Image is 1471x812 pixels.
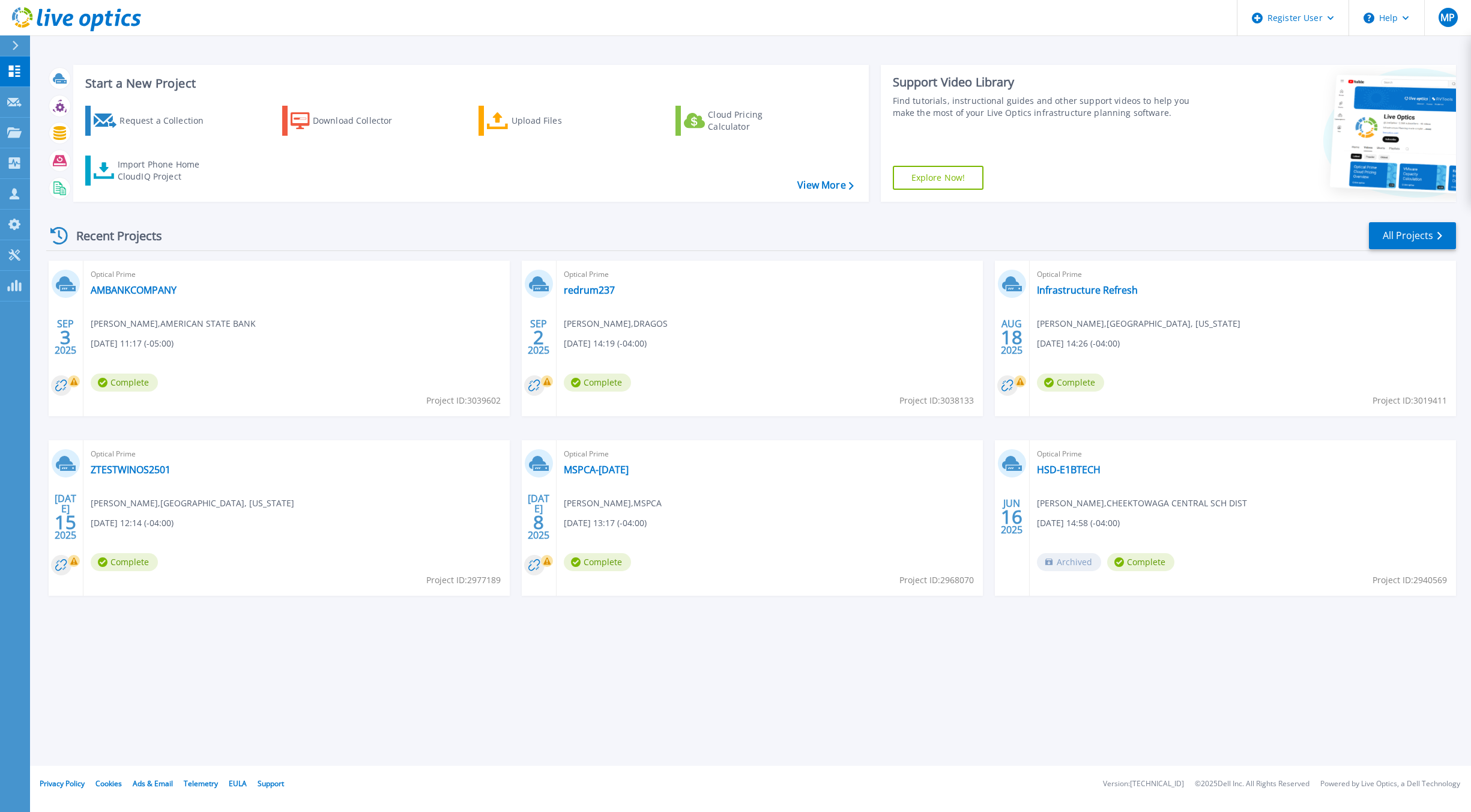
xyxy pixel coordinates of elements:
[1037,317,1240,330] span: [PERSON_NAME] , [GEOGRAPHIC_DATA], [US_STATE]
[564,374,631,392] span: Complete
[533,517,544,527] span: 8
[527,315,550,359] div: SEP 2025
[893,166,984,190] a: Explore Now!
[91,284,177,296] a: AMBANKCOMPANY
[564,464,629,476] a: MSPCA-[DATE]
[313,109,409,133] div: Download Collector
[1107,553,1174,571] span: Complete
[479,106,612,136] a: Upload Files
[564,517,647,530] span: [DATE] 13:17 (-04:00)
[118,159,211,183] div: Import Phone Home CloudIQ Project
[91,447,503,461] span: Optical Prime
[55,517,76,527] span: 15
[1037,517,1120,530] span: [DATE] 14:58 (-04:00)
[899,394,974,407] span: Project ID: 3038133
[564,317,668,330] span: [PERSON_NAME] , DRAGOS
[1000,495,1023,539] div: JUN 2025
[564,284,615,296] a: redrum237
[91,374,158,392] span: Complete
[797,180,853,191] a: View More
[1037,337,1120,350] span: [DATE] 14:26 (-04:00)
[91,268,503,281] span: Optical Prime
[54,495,77,539] div: [DATE] 2025
[1001,512,1022,522] span: 16
[675,106,809,136] a: Cloud Pricing Calculator
[426,574,501,587] span: Project ID: 2977189
[91,464,171,476] a: ZTESTWINOS2501
[564,268,976,281] span: Optical Prime
[1320,780,1460,788] li: Powered by Live Optics, a Dell Technology
[564,497,662,510] span: [PERSON_NAME] , MSPCA
[564,337,647,350] span: [DATE] 14:19 (-04:00)
[60,332,71,342] span: 3
[527,495,550,539] div: [DATE] 2025
[258,778,284,789] a: Support
[91,497,294,510] span: [PERSON_NAME] , [GEOGRAPHIC_DATA], [US_STATE]
[1037,374,1104,392] span: Complete
[1037,464,1101,476] a: HSD-E1BTECH
[899,574,974,587] span: Project ID: 2968070
[564,553,631,571] span: Complete
[85,77,853,90] h3: Start a New Project
[46,221,178,250] div: Recent Projects
[184,778,218,789] a: Telemetry
[1373,574,1447,587] span: Project ID: 2940569
[91,553,158,571] span: Complete
[1440,13,1455,22] span: MP
[91,317,256,330] span: [PERSON_NAME] , AMERICAN STATE BANK
[1037,553,1101,571] span: Archived
[564,447,976,461] span: Optical Prime
[533,332,544,342] span: 2
[1037,268,1449,281] span: Optical Prime
[133,778,173,789] a: Ads & Email
[1195,780,1309,788] li: © 2025 Dell Inc. All Rights Reserved
[229,778,247,789] a: EULA
[1001,332,1022,342] span: 18
[95,778,122,789] a: Cookies
[1103,780,1184,788] li: Version: [TECHNICAL_ID]
[54,315,77,359] div: SEP 2025
[85,106,219,136] a: Request a Collection
[893,74,1190,90] div: Support Video Library
[1373,394,1447,407] span: Project ID: 3019411
[91,337,174,350] span: [DATE] 11:17 (-05:00)
[708,109,804,133] div: Cloud Pricing Calculator
[282,106,416,136] a: Download Collector
[1000,315,1023,359] div: AUG 2025
[512,109,608,133] div: Upload Files
[893,95,1190,119] div: Find tutorials, instructional guides and other support videos to help you make the most of your L...
[1037,447,1449,461] span: Optical Prime
[40,778,85,789] a: Privacy Policy
[1037,497,1247,510] span: [PERSON_NAME] , CHEEKTOWAGA CENTRAL SCH DIST
[91,517,174,530] span: [DATE] 12:14 (-04:00)
[426,394,501,407] span: Project ID: 3039602
[1037,284,1138,296] a: Infrastructure Refresh
[119,109,216,133] div: Request a Collection
[1369,222,1456,249] a: All Projects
